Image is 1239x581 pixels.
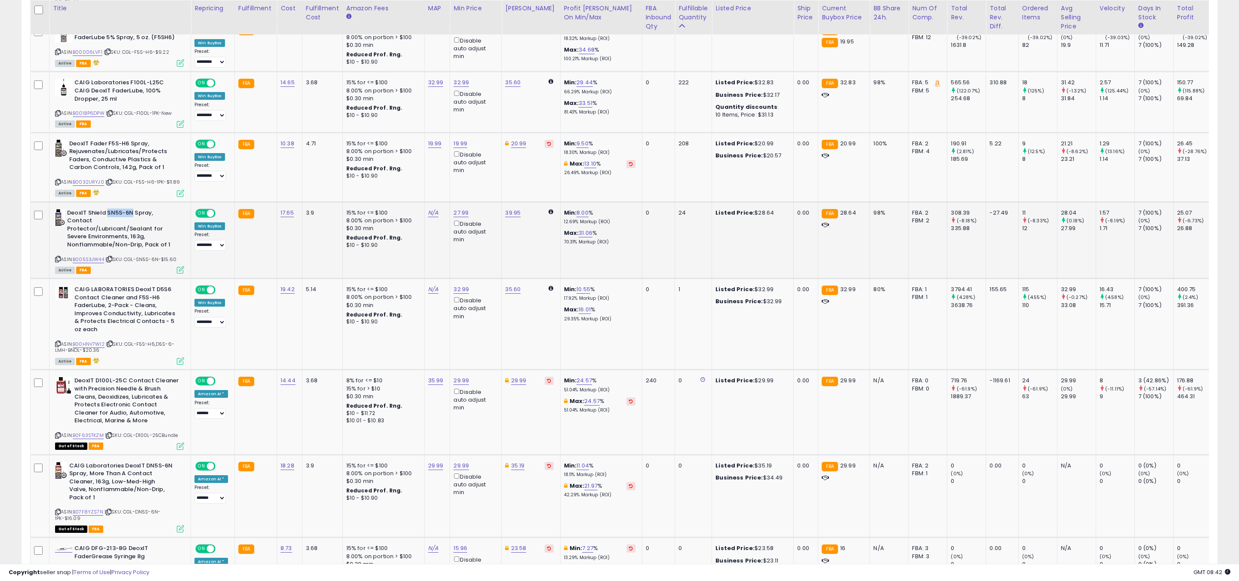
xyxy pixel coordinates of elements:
small: (-39.03%) [1105,34,1130,41]
a: 19.42 [280,285,295,294]
a: 29.99 [428,461,444,470]
a: 31.06 [579,229,592,237]
div: $0.30 min [346,224,418,232]
small: (13.16%) [1105,148,1125,155]
div: % [564,286,635,301]
a: Privacy Policy [111,568,149,576]
div: 82 [1022,41,1057,49]
div: 11.71 [1100,41,1134,49]
small: (-8.19%) [1105,217,1125,224]
a: 35.60 [505,78,521,87]
div: 0 [646,209,669,217]
div: Preset: [194,163,228,182]
a: 29.99 [511,376,527,385]
a: 18.28 [280,461,294,470]
a: 14.65 [280,78,295,87]
div: $0.30 min [346,155,418,163]
span: 32.83 [840,78,856,86]
div: 1.29 [1100,140,1134,148]
div: FBA: 2 [912,209,940,217]
div: Cost [280,4,299,13]
span: FBA [76,267,91,274]
div: 155.65 [989,286,1011,293]
small: (0%) [1138,217,1150,224]
div: 5.14 [306,286,336,293]
b: Quantity discounts [715,103,777,111]
b: Listed Price: [715,139,755,148]
div: Win BuyBox [194,153,225,161]
i: hazardous material [91,59,100,65]
div: FBA: 1 [912,286,940,293]
small: (125%) [1028,87,1044,94]
p: 26.49% Markup (ROI) [564,170,635,176]
div: 3.68 [306,79,336,86]
a: 15.96 [453,544,467,553]
div: 150.77 [1177,79,1212,86]
a: 35.60 [505,285,521,294]
div: 23.21 [1061,155,1096,163]
div: 8.00% on portion > $100 [346,217,418,224]
small: (-8.18%) [957,217,977,224]
div: 8.00% on portion > $100 [346,148,418,155]
div: Disable auto adjust min [453,36,495,61]
div: Profit [PERSON_NAME] on Min/Max [564,4,638,22]
small: FBA [822,209,838,218]
small: (12.5%) [1028,148,1045,155]
div: $0.30 min [346,41,418,49]
b: CAIG Laboratories F100L-L25C CAIG DeoxIT FaderLube, 100% Dropper, 25 ml [74,79,179,105]
div: $10 - $10.90 [346,58,418,66]
span: FBA [76,60,91,67]
div: $20.57 [715,152,787,160]
span: All listings currently available for purchase on Amazon [55,267,75,274]
b: Listed Price: [715,285,755,293]
span: FBA [76,120,91,128]
b: Listed Price: [715,209,755,217]
i: Calculated using Dynamic Max Price. [549,79,553,84]
div: $32.83 [715,79,787,86]
b: Business Price: [715,151,763,160]
div: FBM: 2 [912,217,940,224]
div: 21.21 [1061,140,1096,148]
div: 24 [678,209,705,217]
small: (2.81%) [957,148,974,155]
b: Min: [564,78,577,86]
small: (122.07%) [957,87,980,94]
a: 35.19 [511,461,525,470]
a: B0032URYJ0 [73,178,104,186]
b: CAIG LABORATORIES DeoxIT D5S6 Contact Cleaner and F5S-H6 FaderLube, 2-Pack - Cleans, Improves Con... [74,286,179,335]
a: 8.73 [280,544,292,553]
div: 37.13 [1177,155,1212,163]
span: All listings currently available for purchase on Amazon [55,120,75,128]
div: 1.57 [1100,209,1134,217]
div: $32.99 [715,286,787,293]
a: 32.99 [453,285,469,294]
b: Max: [564,46,579,54]
div: 9 [1022,140,1057,148]
div: BB Share 24h. [873,4,905,22]
span: OFF [214,209,228,217]
div: Total Profit [1177,4,1208,22]
span: 28.64 [840,209,856,217]
small: (125.44%) [1105,87,1128,94]
div: 27.99 [1061,224,1096,232]
img: 51MIrxRIyZL._SL40_.jpg [55,377,72,394]
div: 1631.8 [951,41,986,49]
small: Amazon Fees. [346,13,351,21]
div: FBA: 2 [912,140,940,148]
div: 310.88 [989,79,1011,86]
div: Preset: [194,232,228,251]
div: Current Buybox Price [822,4,866,22]
small: (0%) [1138,148,1150,155]
a: B00006LVF1 [73,49,102,56]
a: 34.68 [579,46,595,54]
b: Reduced Prof. Rng. [346,165,403,172]
p: 70.31% Markup (ROI) [564,239,635,245]
span: ON [196,209,207,217]
div: 0 [646,79,669,86]
a: 24.57 [576,376,592,385]
img: 5101E0swm1L._SL40_.jpg [55,286,72,299]
div: FBA inbound Qty [646,4,672,31]
span: All listings currently available for purchase on Amazon [55,60,75,67]
p: 100.21% Markup (ROI) [564,56,635,62]
i: hazardous material [91,189,100,195]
